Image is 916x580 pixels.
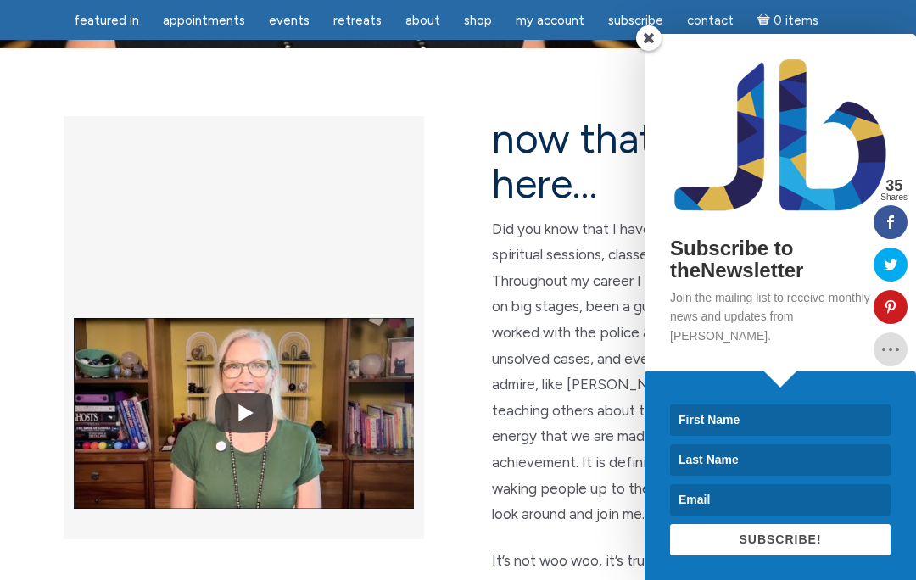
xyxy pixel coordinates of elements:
[454,4,502,37] a: Shop
[774,14,818,27] span: 0 items
[163,13,245,28] span: Appointments
[74,13,139,28] span: featured in
[492,548,852,574] p: It’s not woo woo, it’s true true,
[153,4,255,37] a: Appointments
[505,4,595,37] a: My Account
[670,288,891,345] p: Join the mailing list to receive monthly news and updates from [PERSON_NAME].
[516,13,584,28] span: My Account
[670,484,891,516] input: Email
[64,4,149,37] a: featured in
[395,4,450,37] a: About
[464,13,492,28] span: Shop
[670,444,891,476] input: Last Name
[687,13,734,28] span: Contact
[74,286,414,541] img: YouTube video
[405,13,440,28] span: About
[608,13,663,28] span: Subscribe
[757,13,774,28] i: Cart
[259,4,320,37] a: Events
[880,193,908,202] span: Shares
[269,13,310,28] span: Events
[333,13,382,28] span: Retreats
[323,4,392,37] a: Retreats
[747,3,829,37] a: Cart0 items
[492,216,852,527] p: Did you know that I have been offering metaphysical & spiritual sessions, classes, & healings for...
[670,237,891,282] h2: Subscribe to theNewsletter
[598,4,673,37] a: Subscribe
[492,116,852,206] h2: now that you are here…
[670,404,891,436] input: First Name
[677,4,744,37] a: Contact
[880,178,908,193] span: 35
[739,533,821,546] span: SUBSCRIBE!
[670,524,891,555] button: SUBSCRIBE!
